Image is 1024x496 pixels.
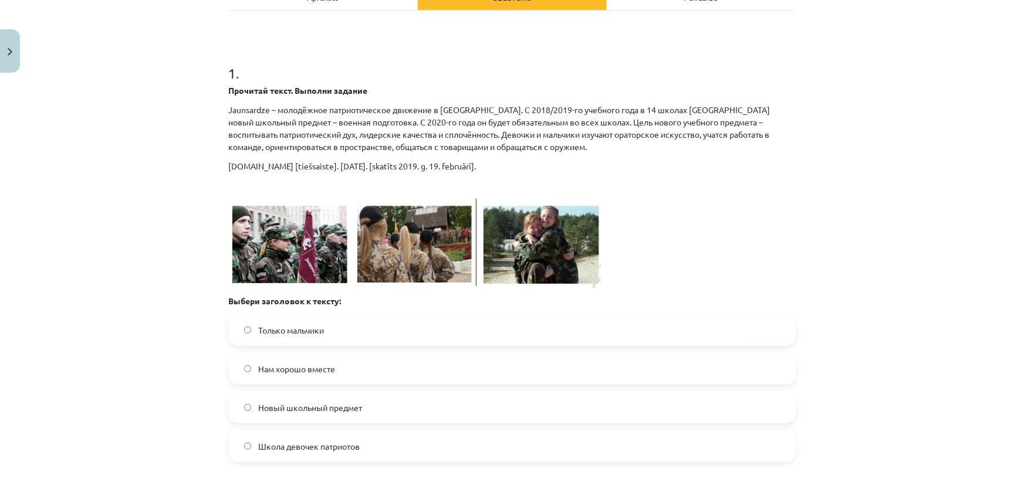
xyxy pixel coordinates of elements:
p: Jaunsardze – молодёжное патриотическое движение в [GEOGRAPHIC_DATA]. С 2018/2019-го учебного года... [229,104,796,153]
input: Школа девочек патриотов [244,443,252,450]
span: Школа девочек патриотов [258,440,360,453]
strong: Прочитай текст. Выполни задание [229,85,368,96]
p: [DOMAIN_NAME] [tiešsaiste]. [DATE]. [skatīts 2019. g. 19. februārī]. [229,160,796,172]
h1: 1 . [229,45,796,81]
input: Новый школьный предмет [244,404,252,412]
input: Нам хорошо вместе [244,365,252,373]
input: Только мальчики [244,327,252,334]
span: Новый школьный предмет [258,402,362,414]
strong: Выбери заголовок к тексту: [229,295,342,306]
span: Нам хорошо вместе [258,363,335,375]
span: Только мальчики [258,324,324,337]
img: icon-close-lesson-0947bae3869378f0d4975bcd49f059093ad1ed9edebbc8119c70593378902aed.svg [8,48,12,56]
